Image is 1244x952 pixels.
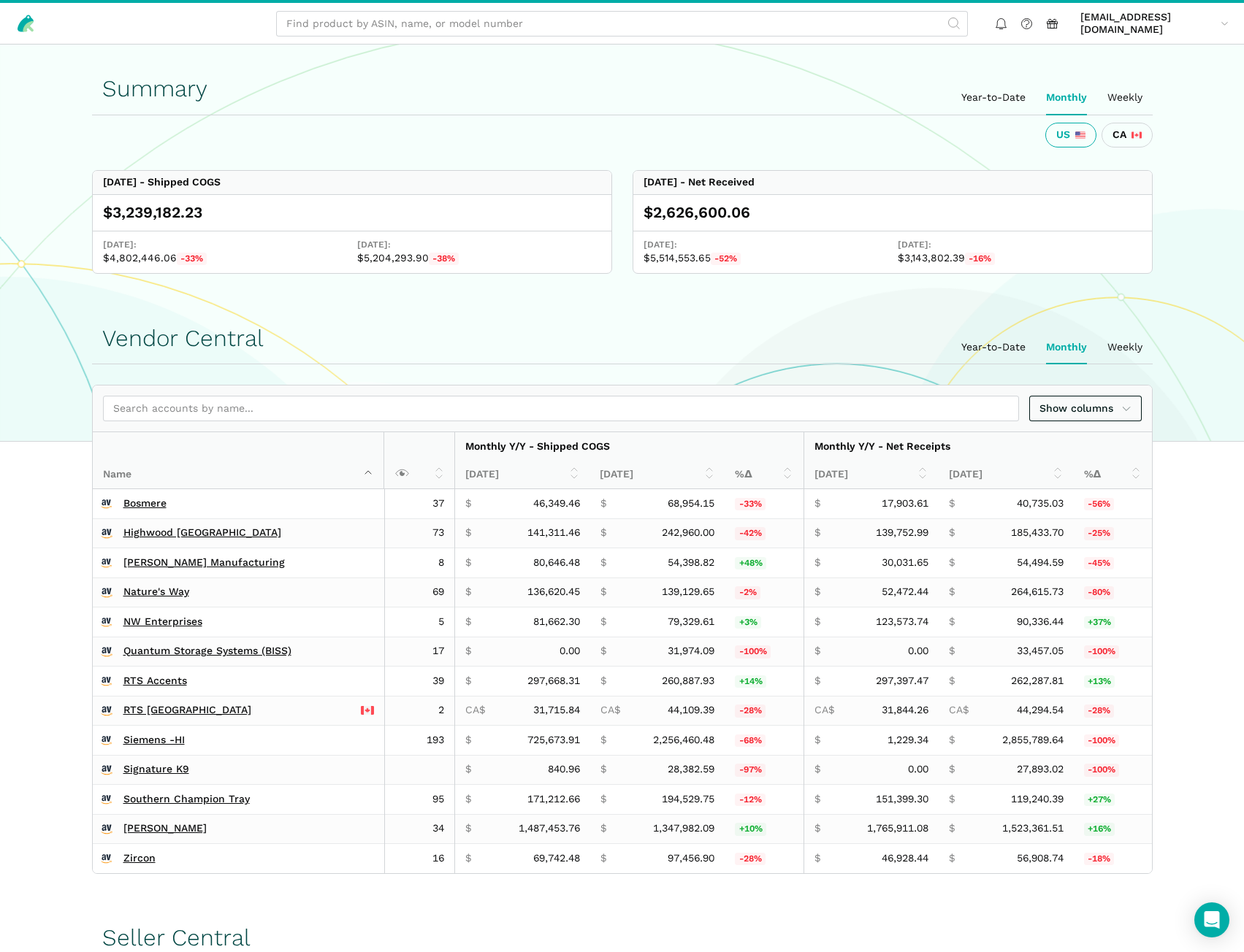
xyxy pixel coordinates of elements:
[735,586,760,599] span: -2%
[384,785,455,815] td: 95
[725,607,804,637] td: 2.94%
[465,556,471,569] span: $
[1074,489,1152,518] td: -56.05%
[725,785,804,815] td: -11.99%
[123,586,189,599] a: Nature's Way
[1017,615,1064,629] span: 90,336.44
[384,667,455,696] td: 39
[1084,853,1115,866] span: -18%
[123,822,207,835] a: [PERSON_NAME]
[735,527,766,540] span: -42%
[644,252,888,266] span: $5,514,553.65
[876,615,928,629] span: 123,573.74
[1017,704,1064,717] span: 44,294.54
[600,852,606,865] span: $
[1074,755,1152,785] td: -100.00%
[600,822,606,835] span: $
[465,734,471,747] span: $
[725,518,804,548] td: -41.84%
[123,497,167,510] a: Bosmere
[533,615,580,629] span: 81,662.30
[384,726,455,756] td: 193
[814,645,820,658] span: $
[1097,331,1153,364] ui-tab: Weekly
[384,432,455,489] th: : activate to sort column ascending
[814,734,820,747] span: $
[1113,128,1126,142] span: CA
[949,734,955,747] span: $
[384,696,455,726] td: 2
[898,239,1142,252] span: [DATE]:
[735,498,766,511] span: -33%
[814,556,820,569] span: $
[1084,645,1120,659] span: -100%
[1011,526,1064,540] span: 185,433.70
[1097,81,1153,115] ui-tab: Weekly
[725,548,804,578] td: 48.25%
[600,675,606,688] span: $
[1011,793,1064,806] span: 119,240.39
[600,645,606,658] span: $
[735,764,766,777] span: -97%
[600,497,606,510] span: $
[527,793,580,806] span: 171,212.66
[1074,667,1152,696] td: 13.39%
[533,556,580,569] span: 80,646.48
[1074,518,1152,548] td: -24.63%
[600,526,606,540] span: $
[1074,844,1152,873] td: -17.54%
[1084,823,1115,836] span: +16%
[814,586,820,599] span: $
[1074,548,1152,578] td: -44.89%
[465,852,471,865] span: $
[1084,734,1120,748] span: -100%
[1084,616,1115,629] span: +37%
[589,461,725,489] th: August 2024: activate to sort column ascending
[814,675,820,688] span: $
[1017,497,1064,510] span: 40,735.03
[1074,607,1152,637] td: 36.79%
[814,822,820,835] span: $
[533,497,580,510] span: 46,349.46
[123,704,251,717] a: RTS [GEOGRAPHIC_DATA]
[662,675,714,688] span: 260,887.93
[103,239,347,252] span: [DATE]:
[1002,822,1064,835] span: 1,523,361.51
[1039,401,1132,416] span: Show columns
[949,556,955,569] span: $
[644,176,755,189] div: [DATE] - Net Received
[814,852,820,865] span: $
[465,675,471,688] span: $
[276,11,968,37] input: Find product by ASIN, name, or model number
[384,844,455,873] td: 16
[735,853,766,866] span: -28%
[600,734,606,747] span: $
[533,852,580,865] span: 69,742.48
[949,704,969,717] span: CA$
[1002,734,1064,747] span: 2,855,789.64
[867,822,928,835] span: 1,765,911.08
[735,734,766,748] span: -68%
[465,526,471,540] span: $
[908,763,928,776] span: 0.00
[1084,794,1115,807] span: +27%
[876,793,928,806] span: 151,399.30
[735,616,761,629] span: +3%
[527,586,580,599] span: 136,620.45
[668,645,714,658] span: 31,974.09
[123,734,185,747] a: Siemens -HI
[735,675,766,688] span: +14%
[882,852,928,865] span: 46,928.44
[103,202,601,223] div: $3,239,182.23
[1036,331,1097,364] ui-tab: Monthly
[644,202,1142,223] div: $2,626,600.06
[600,793,606,806] span: $
[123,615,202,629] a: NW Enterprises
[725,755,804,785] td: -97.04%
[814,440,950,452] strong: Monthly Y/Y - Net Receipts
[519,822,580,835] span: 1,487,453.76
[949,497,955,510] span: $
[814,526,820,540] span: $
[1036,81,1097,115] ui-tab: Monthly
[455,461,590,489] th: August 2025: activate to sort column ascending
